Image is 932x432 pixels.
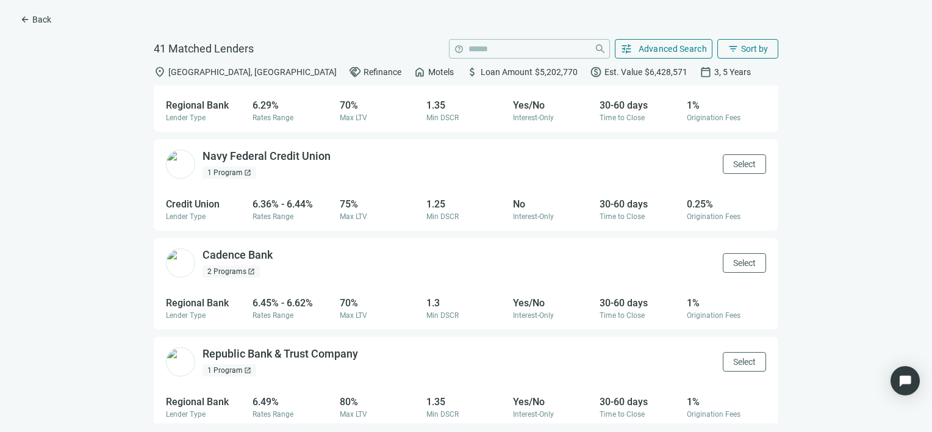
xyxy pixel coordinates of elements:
[454,45,464,54] span: help
[426,396,506,408] div: 1.35
[253,113,293,122] span: Rates Range
[154,66,166,78] span: location_on
[733,159,756,169] span: Select
[166,347,195,376] img: be9efcf8-90ba-473e-a7cb-c646bbcfbf2f.png
[513,198,592,210] div: No
[687,113,740,122] span: Origination Fees
[600,396,679,408] div: 30-60 days
[600,198,679,210] div: 30-60 days
[166,198,245,210] div: Credit Union
[615,39,713,59] button: tuneAdvanced Search
[733,258,756,268] span: Select
[426,198,506,210] div: 1.25
[723,154,766,174] button: Select
[253,311,293,320] span: Rates Range
[600,212,645,221] span: Time to Close
[728,43,739,54] span: filter_list
[590,66,602,78] span: paid
[513,99,592,111] div: Yes/No
[166,311,206,320] span: Lender Type
[513,396,592,408] div: Yes/No
[687,198,766,210] div: 0.25%
[891,366,920,395] div: Open Intercom Messenger
[513,113,554,122] span: Interest-Only
[253,410,293,419] span: Rates Range
[426,410,459,419] span: Min DSCR
[590,66,687,78] div: Est. Value
[253,198,332,210] div: 6.36% - 6.44%
[364,67,401,77] span: Refinance
[244,169,251,176] span: open_in_new
[466,66,478,78] span: attach_money
[168,67,337,77] span: [GEOGRAPHIC_DATA], [GEOGRAPHIC_DATA]
[513,311,554,320] span: Interest-Only
[600,297,679,309] div: 30-60 days
[340,99,419,111] div: 70%
[687,212,740,221] span: Origination Fees
[428,67,454,77] span: Motels
[340,212,367,221] span: Max LTV
[253,99,332,111] div: 6.29%
[426,113,459,122] span: Min DSCR
[248,268,255,275] span: open_in_new
[513,410,554,419] span: Interest-Only
[340,396,419,408] div: 80%
[340,311,367,320] span: Max LTV
[203,248,273,263] div: Cadence Bank
[717,39,778,59] button: filter_listSort by
[466,66,578,78] div: Loan Amount
[687,297,766,309] div: 1%
[513,212,554,221] span: Interest-Only
[513,297,592,309] div: Yes/No
[714,67,751,77] span: 3, 5 Years
[253,396,332,408] div: 6.49%
[244,367,251,374] span: open_in_new
[426,99,506,111] div: 1.35
[166,297,245,309] div: Regional Bank
[600,113,645,122] span: Time to Close
[620,43,633,55] span: tune
[32,15,51,24] span: Back
[166,99,245,111] div: Regional Bank
[166,248,195,278] img: 14337d10-4d93-49bc-87bd-c4874bcfe68d.png
[687,99,766,111] div: 1%
[166,149,195,179] img: 82c0307b-1fef-4b9d-96a0-59297e25824d.png
[203,347,358,362] div: Republic Bank & Trust Company
[166,212,206,221] span: Lender Type
[426,212,459,221] span: Min DSCR
[340,198,419,210] div: 75%
[203,364,256,376] div: 1 Program
[340,113,367,122] span: Max LTV
[20,15,30,24] span: arrow_back
[253,297,332,309] div: 6.45% - 6.62%
[203,265,260,278] div: 2 Programs
[166,410,206,419] span: Lender Type
[600,410,645,419] span: Time to Close
[723,352,766,372] button: Select
[535,67,578,77] span: $5,202,770
[166,113,206,122] span: Lender Type
[349,66,361,78] span: handshake
[723,253,766,273] button: Select
[253,212,293,221] span: Rates Range
[203,167,256,179] div: 1 Program
[203,149,331,164] div: Navy Federal Credit Union
[10,10,62,29] button: arrow_backBack
[340,410,367,419] span: Max LTV
[154,41,254,56] span: 41 Matched Lenders
[166,396,245,408] div: Regional Bank
[639,44,708,54] span: Advanced Search
[687,396,766,408] div: 1%
[645,67,687,77] span: $6,428,571
[600,311,645,320] span: Time to Close
[741,44,768,54] span: Sort by
[426,297,506,309] div: 1.3
[340,297,419,309] div: 70%
[426,311,459,320] span: Min DSCR
[600,99,679,111] div: 30-60 days
[733,357,756,367] span: Select
[687,410,740,419] span: Origination Fees
[414,66,426,78] span: home
[687,311,740,320] span: Origination Fees
[700,66,712,78] span: calendar_today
